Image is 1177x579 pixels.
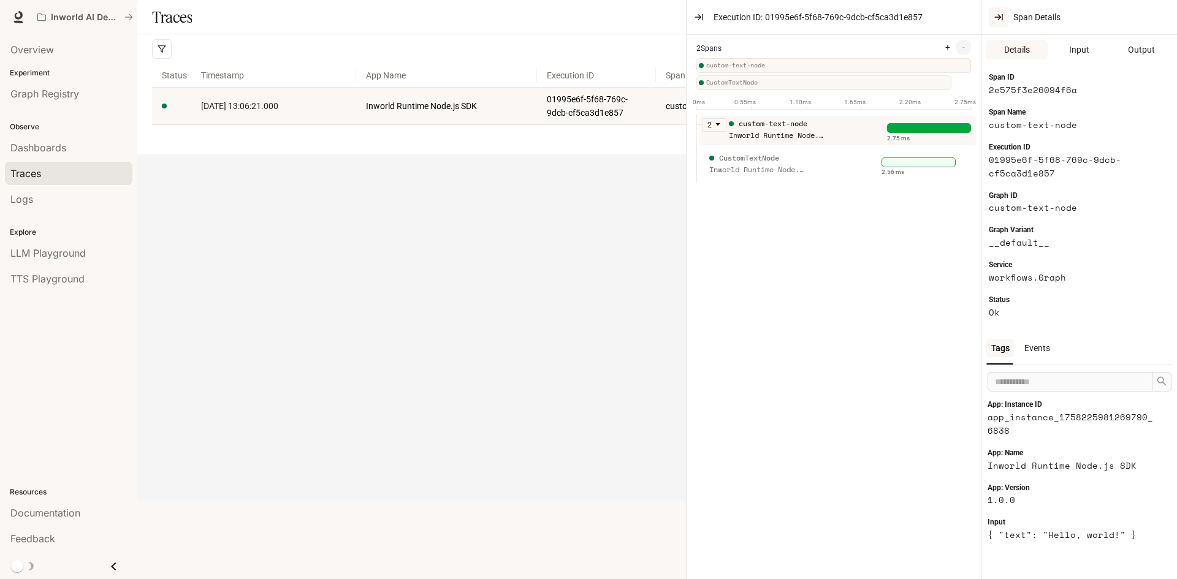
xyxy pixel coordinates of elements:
[844,99,866,105] text: 1.65ms
[696,43,722,55] span: 2 Spans
[989,259,1012,271] span: Service
[547,93,646,119] a: 01995e6f-5f68-769c-9dcb-cf5ca3d1e857
[709,7,942,27] button: Execution ID:01995e6f-5f68-769c-9dcb-cf5ca3d1e857
[989,294,1010,306] span: Status
[988,482,1030,494] span: App: Version
[356,59,537,92] span: App Name
[882,167,904,177] div: 2.56 ms
[707,153,807,183] div: CustomTextNode Inworld Runtime Node.js SDK
[765,10,923,24] span: 01995e6f-5f68-769c-9dcb-cf5ca3d1e857
[988,447,1023,459] span: App: Name
[989,83,1155,97] article: 2e575f3e26094f6a
[715,121,721,127] span: caret-down
[1111,40,1172,59] button: Output
[726,118,827,149] div: custom-text-node Inworld Runtime Node.js SDK
[201,99,346,113] a: [DATE] 13:06:21.000
[366,99,527,113] a: Inworld Runtime Node.js SDK
[954,99,976,105] text: 2.75ms
[790,99,811,105] text: 1.10ms
[1157,376,1167,386] span: search
[656,59,820,92] span: Span Name
[719,153,779,164] div: CustomTextNode
[739,118,807,130] div: custom-text-node
[988,411,1157,437] article: app_instance_1758225981269790_6838
[201,101,278,111] span: [DATE] 13:06:21.000
[706,78,951,88] span: CustomTextNode
[1069,43,1089,56] span: Input
[989,224,1034,236] span: Graph Variant
[152,5,192,29] h1: Traces
[696,75,951,90] div: CustomTextNode
[734,99,756,105] text: 0.55ms
[989,190,1018,202] span: Graph ID
[986,40,1048,59] button: Details
[1004,43,1030,56] span: Details
[666,99,810,113] a: custom-text-node
[709,164,807,176] div: Inworld Runtime Node.js SDK
[989,153,1155,180] article: 01995e6f-5f68-769c-9dcb-cf5ca3d1e857
[537,59,656,92] span: Execution ID
[989,306,1155,319] article: Ok
[1049,40,1110,59] button: Input
[989,236,1155,249] article: __default__
[707,119,712,131] article: 2
[989,142,1030,153] span: Execution ID
[986,339,1015,357] div: Tags
[152,59,191,92] span: Status
[706,61,971,70] span: custom-text-node
[988,459,1157,472] article: Inworld Runtime Node.js SDK
[989,72,1015,83] span: Span ID
[51,12,120,23] p: Inworld AI Demos
[191,59,356,92] span: Timestamp
[989,118,1155,132] article: custom-text-node
[729,130,827,142] div: Inworld Runtime Node.js SDK
[988,399,1042,411] span: App: Instance ID
[989,201,1155,214] article: custom-text-node
[899,99,921,105] text: 2.20ms
[696,58,971,73] div: custom-text-node
[956,40,971,55] button: -
[989,107,1026,118] span: Span Name
[940,40,955,55] button: +
[1128,43,1155,56] span: Output
[887,134,910,143] div: 2.75 ms
[693,99,705,105] text: 0ms
[989,271,1155,284] article: workflows.Graph
[714,10,763,24] span: Execution ID:
[988,493,1157,507] article: 1.0.0
[945,43,950,51] span: +
[1019,339,1055,357] div: Events
[32,5,139,29] button: All workspaces
[1013,10,1061,24] span: Span Details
